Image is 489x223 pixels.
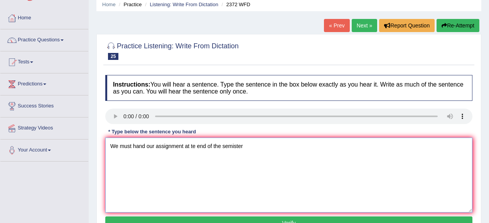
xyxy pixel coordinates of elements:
[379,19,435,32] button: Report Question
[220,1,250,8] li: 2372 WFD
[102,2,116,7] a: Home
[0,95,88,115] a: Success Stories
[105,41,239,60] h2: Practice Listening: Write From Dictation
[113,81,150,88] b: Instructions:
[437,19,479,32] button: Re-Attempt
[108,53,118,60] span: 25
[0,7,88,27] a: Home
[0,73,88,93] a: Predictions
[117,1,142,8] li: Practice
[0,117,88,137] a: Strategy Videos
[352,19,377,32] a: Next »
[105,75,472,101] h4: You will hear a sentence. Type the sentence in the box below exactly as you hear it. Write as muc...
[0,140,88,159] a: Your Account
[105,128,199,135] div: * Type below the sentence you heard
[324,19,349,32] a: « Prev
[150,2,218,7] a: Listening: Write From Dictation
[0,51,88,71] a: Tests
[0,29,88,49] a: Practice Questions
